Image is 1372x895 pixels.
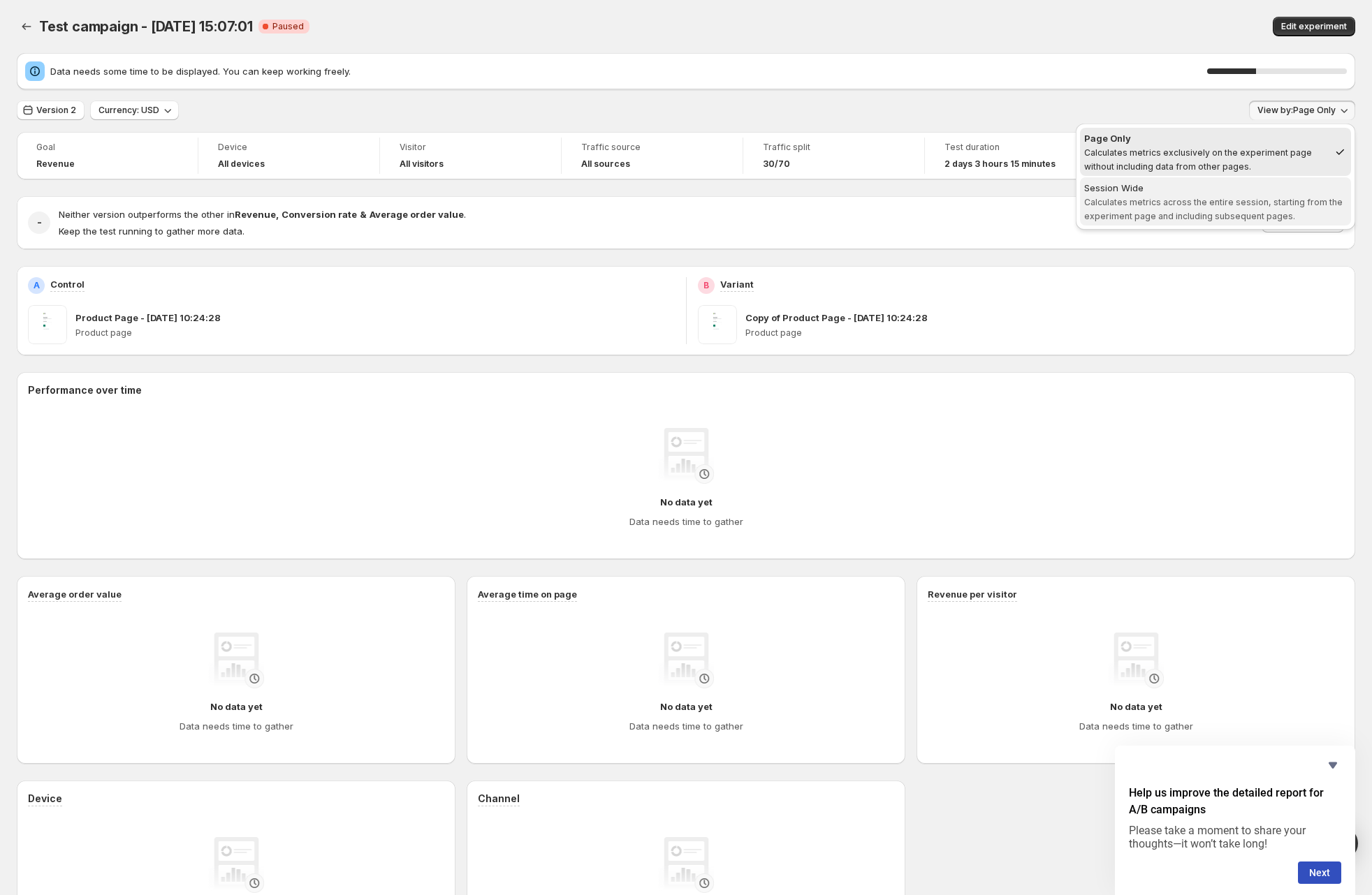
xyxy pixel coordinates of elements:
[1108,633,1164,688] img: No data yet
[944,142,1087,153] span: Test duration
[944,158,1056,170] span: 2 days 3 hours 15 minutes
[90,101,179,120] button: Currency: USD
[1079,719,1193,733] h4: Data needs time to gather
[282,209,357,220] strong: Conversion rate
[276,209,279,220] strong: ,
[75,311,221,325] p: Product Page - [DATE] 10:24:28
[1084,197,1343,221] span: Calculates metrics across the entire session, starting from the experiment page and including sub...
[208,633,264,688] img: No data yet
[28,383,1344,397] h2: Performance over time
[34,280,40,291] h2: A
[1129,785,1341,818] h2: Help us improve the detailed report for A/B campaigns
[218,158,265,170] h4: All devices
[28,792,62,806] h3: Device
[50,64,1207,78] span: Data needs some time to be displayed. You can keep working freely.
[1084,147,1312,172] span: Calculates metrics exclusively on the experiment page without including data from other pages.
[720,277,754,291] p: Variant
[1324,757,1341,774] button: Hide survey
[50,277,85,291] p: Control
[1129,757,1341,884] div: Help us improve the detailed report for A/B campaigns
[98,105,159,116] span: Currency: USD
[208,837,264,893] img: No data yet
[272,21,304,32] span: Paused
[1129,824,1341,850] p: Please take a moment to share your thoughts—it won’t take long!
[1257,105,1336,116] span: View by: Page Only
[1084,181,1347,195] div: Session Wide
[400,142,541,153] span: Visitor
[235,209,276,220] strong: Revenue
[400,140,541,171] a: VisitorAll visitors
[698,305,737,344] img: Copy of Product Page - Nov 5, 10:24:28
[28,587,122,601] h3: Average order value
[36,140,178,171] a: GoalRevenue
[1084,131,1329,145] div: Page Only
[37,216,42,230] h2: -
[210,700,263,713] h4: No data yet
[36,105,76,116] span: Version 2
[36,142,178,153] span: Goal
[581,158,630,170] h4: All sources
[928,587,1017,601] h3: Revenue per visitor
[1298,861,1341,884] button: Next question
[745,311,928,325] p: Copy of Product Page - [DATE] 10:24:28
[218,140,360,171] a: DeviceAll devices
[59,209,466,220] span: Neither version outperforms the other in .
[763,140,905,171] a: Traffic split30/70
[944,140,1087,171] a: Test duration2 days 3 hours 15 minutes
[400,158,444,170] h4: All visitors
[1249,101,1355,120] button: View by:Page Only
[218,142,360,153] span: Device
[1281,21,1347,32] span: Edit experiment
[629,515,743,528] h4: Data needs time to gather
[763,158,790,170] span: 30/70
[1110,700,1162,713] h4: No data yet
[703,280,709,291] h2: B
[581,140,723,171] a: Traffic sourceAll sources
[1273,17,1355,36] button: Edit experiment
[658,428,714,484] img: No data yet
[763,142,905,153] span: Traffic split
[658,633,714,688] img: No data yet
[745,327,1345,339] p: Product page
[59,225,245,237] span: Keep the test running to gather more data.
[478,587,577,601] h3: Average time on page
[360,209,367,220] strong: &
[17,101,85,120] button: Version 2
[658,837,714,893] img: No data yet
[75,327,675,339] p: Product page
[581,142,723,153] span: Traffic source
[39,18,253,35] span: Test campaign - [DATE] 15:07:01
[629,719,743,733] h4: Data needs time to gather
[28,305,67,344] img: Product Page - Nov 5, 10:24:28
[36,158,75,170] span: Revenue
[180,719,293,733] h4: Data needs time to gather
[660,495,713,509] h4: No data yet
[370,209,464,220] strong: Average order value
[17,17,36,36] button: Back
[478,792,520,806] h3: Channel
[660,700,713,713] h4: No data yet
